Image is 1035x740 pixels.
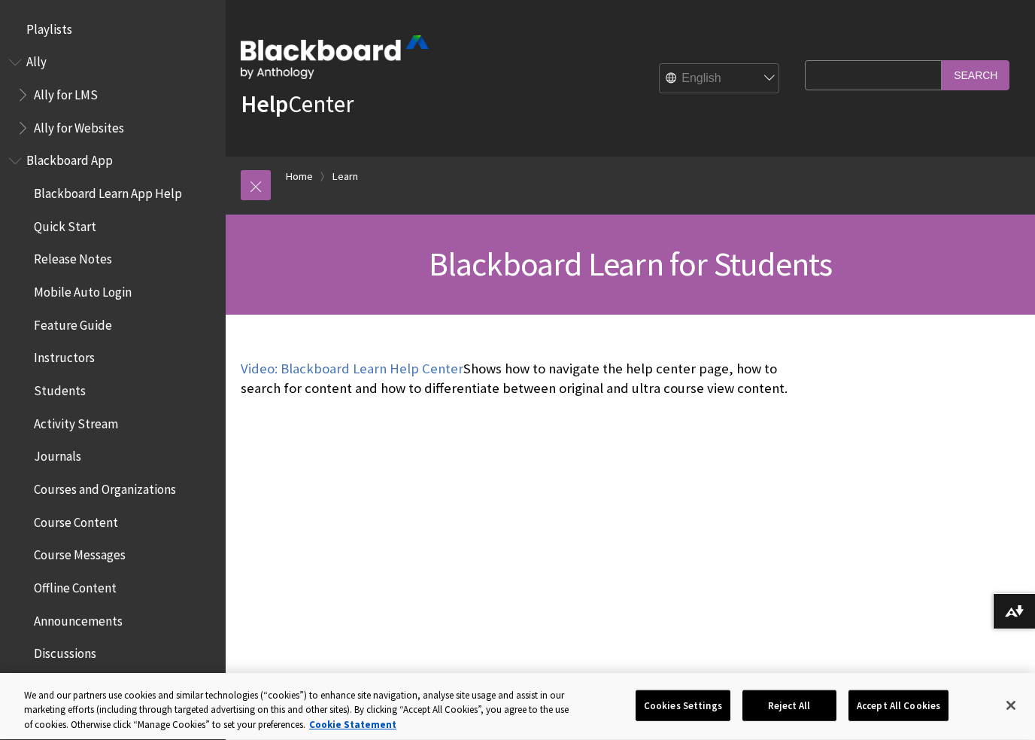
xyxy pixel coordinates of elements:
[34,608,123,629] span: Announcements
[26,148,113,169] span: Blackboard App
[742,690,836,721] button: Reject All
[34,181,182,201] span: Blackboard Learn App Help
[309,718,396,731] a: More information about your privacy, opens in a new tab
[34,247,112,267] span: Release Notes
[286,167,313,186] a: Home
[34,477,176,497] span: Courses and Organizations
[241,89,354,119] a: HelpCenter
[34,82,98,102] span: Ally for LMS
[660,64,780,94] select: Site Language Selector
[848,690,948,721] button: Accept All Cookies
[636,690,730,721] button: Cookies Settings
[26,50,47,70] span: Ally
[34,510,118,530] span: Course Content
[34,115,124,136] span: Ally for Websites
[332,167,358,186] a: Learn
[942,60,1009,90] input: Search
[26,17,72,37] span: Playlists
[241,360,463,378] a: Video: Blackboard Learn Help Center
[34,279,132,300] span: Mobile Auto Login
[34,641,96,661] span: Discussions
[241,35,429,79] img: Blackboard by Anthology
[241,89,288,119] strong: Help
[34,346,95,366] span: Instructors
[34,214,96,234] span: Quick Start
[9,50,217,141] nav: Book outline for Anthology Ally Help
[429,243,833,285] span: Blackboard Learn for Students
[241,359,797,398] p: Shows how to navigate the help center page, how to search for content and how to differentiate be...
[34,411,118,431] span: Activity Stream
[34,543,126,563] span: Course Messages
[34,575,117,595] span: Offline Content
[994,689,1027,722] button: Close
[34,312,112,333] span: Feature Guide
[24,688,569,732] div: We and our partners use cookies and similar technologies (“cookies”) to enhance site navigation, ...
[34,444,81,464] span: Journals
[34,378,86,398] span: Students
[9,17,217,42] nav: Book outline for Playlists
